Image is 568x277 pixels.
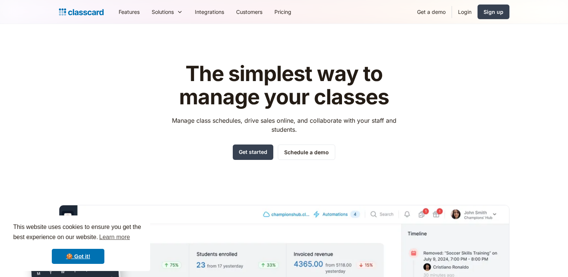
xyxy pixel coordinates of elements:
[52,249,104,264] a: dismiss cookie message
[59,7,104,17] a: home
[230,3,268,20] a: Customers
[165,62,403,108] h1: The simplest way to manage your classes
[146,3,189,20] div: Solutions
[233,145,273,160] a: Get started
[165,116,403,134] p: Manage class schedules, drive sales online, and collaborate with your staff and students.
[113,3,146,20] a: Features
[98,232,131,243] a: learn more about cookies
[189,3,230,20] a: Integrations
[278,145,335,160] a: Schedule a demo
[6,215,150,271] div: cookieconsent
[152,8,174,16] div: Solutions
[452,3,478,20] a: Login
[268,3,297,20] a: Pricing
[478,5,509,19] a: Sign up
[411,3,452,20] a: Get a demo
[484,8,503,16] div: Sign up
[13,223,143,243] span: This website uses cookies to ensure you get the best experience on our website.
